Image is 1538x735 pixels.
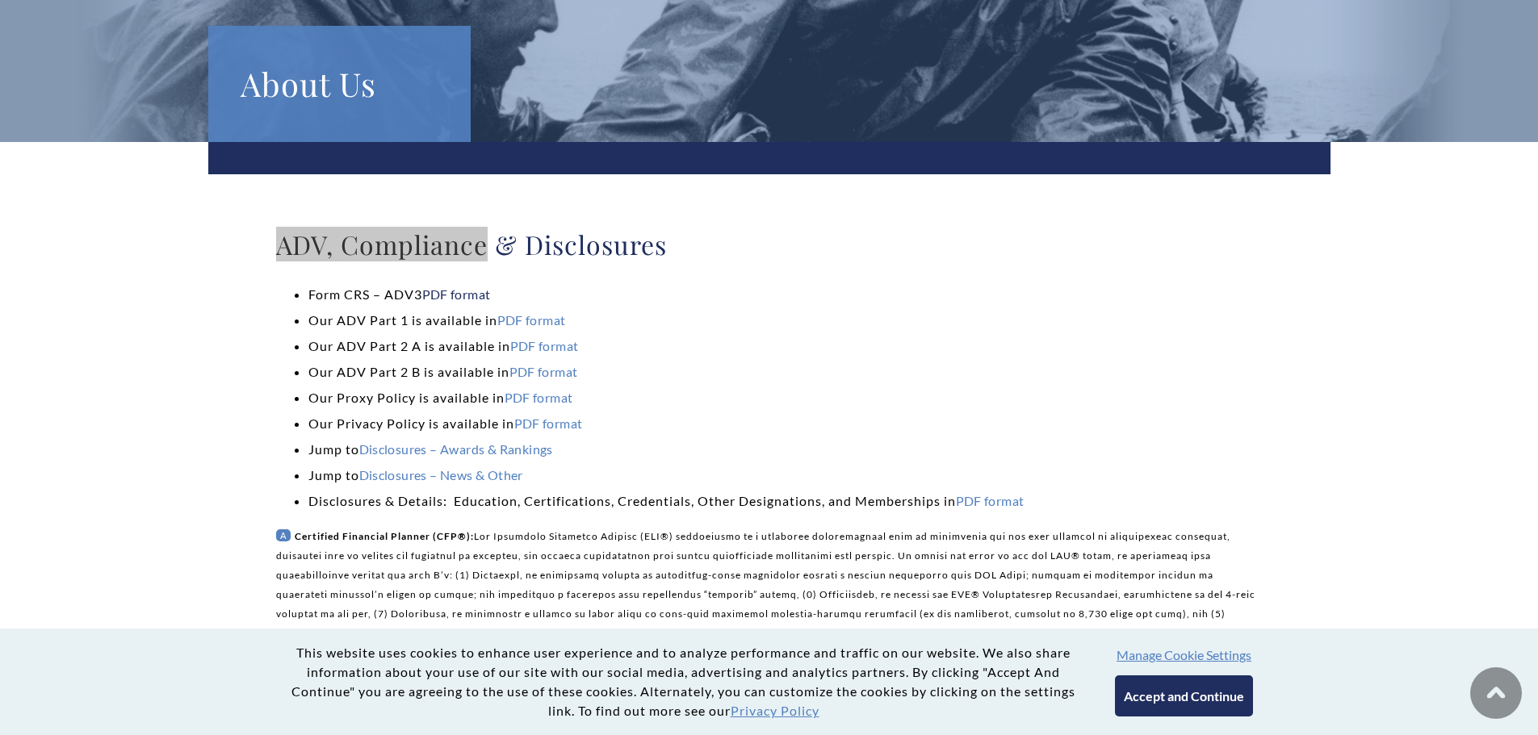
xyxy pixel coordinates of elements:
a: PDF format [510,338,579,353]
button: Accept and Continue [1115,675,1253,716]
p: This website uses cookies to enhance user experience and to analyze performance and traffic on ou... [285,643,1083,720]
button: Manage Cookie Settings [1117,647,1251,662]
a: PDF format [956,493,1025,508]
li: Jump to [308,462,1263,488]
span: A [276,529,291,541]
p: Lor Ipsumdolo Sitametco Adipisc (ELI®) seddoeiusmo te i utlaboree doloremagnaal enim ad minimveni... [276,527,1263,720]
li: Form CRS – ADV3 [308,282,1263,307]
li: Our ADV Part 1 is available in [308,307,1263,333]
a: Privacy Policy [731,703,819,718]
a: Disclosures – Awards & Rankings [359,441,553,457]
li: Our ADV Part 2 B is available in [308,359,1263,385]
li: Jump to [308,436,1263,462]
li: ​Our ADV Part 2 A is available in [308,333,1263,359]
a: PDF format [509,364,578,379]
a: PDF format [505,390,573,405]
h2: ADV, Compliance & Disclosures [276,228,1263,261]
li: Our Proxy Policy is available in [308,385,1263,411]
a: PDF format [422,286,491,302]
li: Disclosures & Details: Education, Certifications, Credentials, Other Designations, and Membership... [308,488,1263,514]
a: Disclosures – News & Other [359,467,523,482]
span: Certified Financial Planner (CFP®): [295,530,474,542]
h1: About Us [241,58,438,110]
a: PDF format [497,312,566,328]
li: Our Privacy Policy is available in [308,411,1263,436]
a: PDF format [514,416,583,431]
